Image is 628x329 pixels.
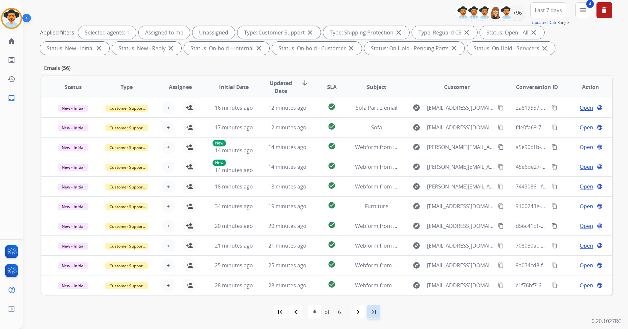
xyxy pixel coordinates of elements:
mat-icon: list_alt [8,56,15,64]
span: 21 minutes ago [268,242,306,249]
mat-icon: close [463,29,471,36]
mat-icon: check_circle [328,280,336,288]
span: Customer Support [105,144,148,151]
span: + [167,281,170,289]
div: Status: New - Reply [112,42,181,55]
mat-icon: check_circle [328,122,336,130]
mat-icon: check_circle [328,103,336,111]
div: Status: On Hold - Servicers [467,42,555,55]
mat-icon: close [167,44,175,52]
span: 28 minutes ago [268,282,306,289]
div: Type: Reguard CS [412,26,477,39]
span: Assignee [169,83,192,91]
div: of [325,308,329,316]
span: Sofa Part 2 email [356,104,397,111]
span: 9100243e-768b-41e7-9b8b-be7bb7aeae6b [516,203,619,210]
span: Open [580,143,593,151]
span: Furniture [365,203,388,210]
mat-icon: person_add [186,163,193,171]
span: 708030ac-49a0-4864-9c19-89d0876c7dc8 [516,242,616,249]
span: Customer Support [105,203,148,210]
th: Action [559,76,612,99]
span: Open [580,123,593,131]
div: Status: On-hold - Customer [272,42,362,55]
span: New - Initial [58,262,88,269]
span: 74430861-f1a0-49af-917d-63bfb736a9f8 [516,183,613,190]
mat-icon: delete [600,6,608,14]
mat-icon: language [597,144,603,150]
button: + [162,200,175,213]
span: + [167,202,170,210]
div: Status: Open - All [480,26,544,39]
span: Conversation ID [516,83,558,91]
span: 18 minutes ago [268,183,306,190]
span: Status [65,83,82,91]
mat-icon: last_page [370,308,378,316]
mat-icon: content_copy [498,105,504,111]
mat-icon: close [450,44,458,52]
div: 6 [333,305,346,318]
span: 17 minutes ago [215,124,253,131]
mat-icon: content_copy [551,164,557,170]
mat-icon: explore [413,123,420,131]
span: 14 minutes ago [268,143,306,151]
span: Open [580,202,593,210]
mat-icon: explore [413,104,420,112]
span: + [167,183,170,190]
mat-icon: check_circle [328,142,336,150]
span: Customer [444,83,470,91]
span: a5e90c1b-8d75-4ab8-ab0f-72512d336ee7 [516,143,617,151]
mat-icon: check_circle [328,260,336,268]
span: New - Initial [58,184,88,190]
mat-icon: content_copy [498,184,504,189]
span: New - Initial [58,105,88,112]
span: 28 minutes ago [215,282,253,289]
span: Customer Support [105,164,148,171]
span: Updated Date [266,79,296,95]
span: f4e0fa69-79f9-432d-8b8d-8d92a9e060f9 [516,124,613,131]
span: New - Initial [58,144,88,151]
mat-icon: content_copy [551,124,557,130]
span: 14 minutes ago [215,147,253,154]
mat-icon: content_copy [551,243,557,249]
mat-icon: home [8,37,15,45]
mat-icon: explore [413,242,420,250]
mat-icon: content_copy [498,124,504,130]
mat-icon: content_copy [551,144,557,150]
span: Webform from [EMAIL_ADDRESS][DOMAIN_NAME] on [DATE] [355,282,504,289]
mat-icon: content_copy [498,164,504,170]
mat-icon: navigate_before [292,308,300,316]
mat-icon: navigate_next [354,308,362,316]
span: New - Initial [58,124,88,131]
mat-icon: content_copy [551,282,557,288]
span: d56c41c1-7f42-497b-8144-492424ad3cb3 [516,222,616,230]
mat-icon: content_copy [498,262,504,268]
span: 21 minutes ago [215,242,253,249]
span: Customer Support [105,282,148,289]
span: Open [580,281,593,289]
div: +96 [509,5,525,21]
span: Range [532,20,569,25]
div: Status: New - Initial [40,42,109,55]
mat-icon: language [597,282,603,288]
mat-icon: close [255,44,263,52]
mat-icon: content_copy [498,144,504,150]
mat-icon: language [597,164,603,170]
span: 18 minutes ago [215,183,253,190]
button: + [162,239,175,252]
mat-icon: person_add [186,261,193,269]
span: [EMAIL_ADDRESS][DOMAIN_NAME] [427,281,494,289]
span: c1f76bf7-6689-4aa7-bc5f-f248f7932543 [516,282,610,289]
mat-icon: content_copy [551,223,557,229]
img: avatar [2,9,21,28]
span: Webform from [PERSON_NAME][EMAIL_ADDRESS][DOMAIN_NAME] on [DATE] [355,143,545,151]
span: New - Initial [58,164,88,171]
span: 20 minutes ago [268,222,306,230]
div: Status: On-hold – Internal [184,42,269,55]
mat-icon: history [8,75,15,83]
mat-icon: close [306,29,314,36]
mat-icon: check_circle [328,162,336,170]
mat-icon: person_add [186,123,193,131]
mat-icon: explore [413,143,420,151]
mat-icon: close [541,44,549,52]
